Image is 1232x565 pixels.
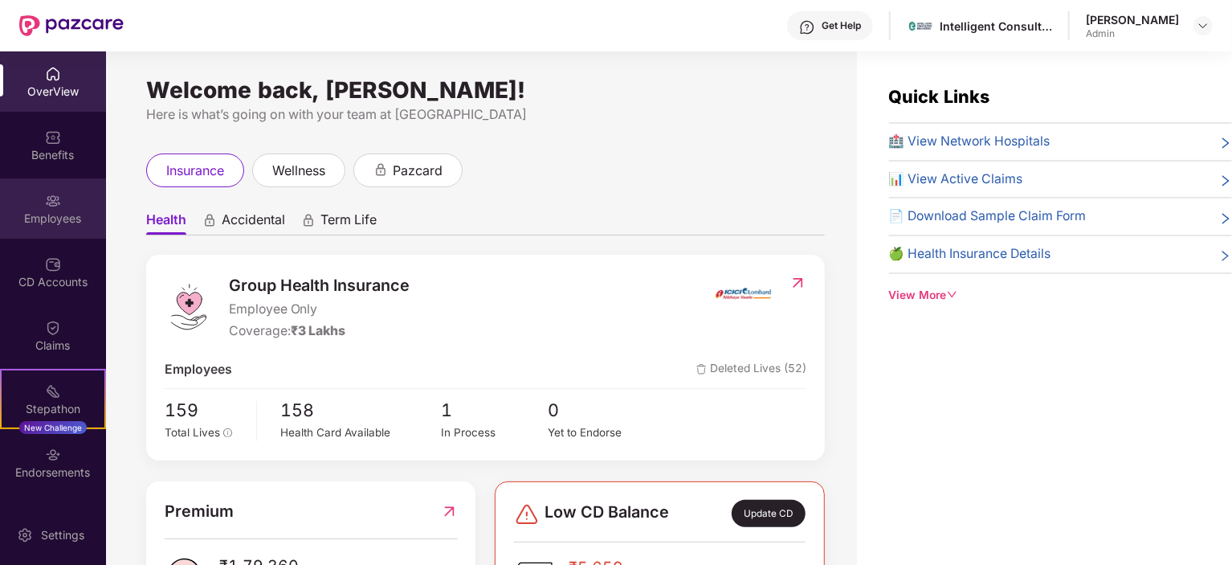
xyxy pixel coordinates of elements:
[19,421,87,434] div: New Challenge
[1219,173,1232,190] span: right
[1219,248,1232,264] span: right
[909,14,932,38] img: company%20logo.png
[947,289,958,301] span: down
[732,500,806,527] div: Update CD
[373,162,388,177] div: animation
[441,424,548,441] div: In Process
[696,360,806,380] span: Deleted Lives (52)
[1219,135,1232,152] span: right
[223,428,233,438] span: info-circle
[696,364,707,375] img: deleteIcon
[1197,19,1210,32] img: svg+xml;base64,PHN2ZyBpZD0iRHJvcGRvd24tMzJ4MzIiIHhtbG5zPSJodHRwOi8vd3d3LnczLm9yZy8yMDAwL3N2ZyIgd2...
[165,360,232,380] span: Employees
[549,397,655,424] span: 0
[146,211,186,235] span: Health
[549,424,655,441] div: Yet to Endorse
[202,213,217,227] div: animation
[45,447,61,463] img: svg+xml;base64,PHN2ZyBpZD0iRW5kb3JzZW1lbnRzIiB4bWxucz0iaHR0cDovL3d3dy53My5vcmcvMjAwMC9zdmciIHdpZH...
[45,193,61,209] img: svg+xml;base64,PHN2ZyBpZD0iRW1wbG95ZWVzIiB4bWxucz0iaHR0cDovL3d3dy53My5vcmcvMjAwMC9zdmciIHdpZHRoPS...
[281,424,442,441] div: Health Card Available
[822,19,861,32] div: Get Help
[146,104,825,125] div: Here is what’s going on with your team at [GEOGRAPHIC_DATA]
[45,320,61,336] img: svg+xml;base64,PHN2ZyBpZD0iQ2xhaW0iIHhtbG5zPSJodHRwOi8vd3d3LnczLm9yZy8yMDAwL3N2ZyIgd2lkdGg9IjIwIi...
[222,211,285,235] span: Accidental
[789,275,806,291] img: RedirectIcon
[889,207,1087,227] span: 📄 Download Sample Claim Form
[393,161,443,181] span: pazcard
[799,19,815,35] img: svg+xml;base64,PHN2ZyBpZD0iSGVscC0zMngzMiIgeG1sbnM9Imh0dHA6Ly93d3cudzMub3JnLzIwMDAvc3ZnIiB3aWR0aD...
[229,321,410,342] div: Coverage:
[146,84,825,96] div: Welcome back, [PERSON_NAME]!
[2,401,104,417] div: Stepathon
[889,86,990,107] span: Quick Links
[514,502,540,527] img: svg+xml;base64,PHN2ZyBpZD0iRGFuZ2VyLTMyeDMyIiB4bWxucz0iaHR0cDovL3d3dy53My5vcmcvMjAwMC9zdmciIHdpZH...
[165,283,213,331] img: logo
[165,499,234,524] span: Premium
[281,397,442,424] span: 158
[166,161,224,181] span: insurance
[1086,12,1179,27] div: [PERSON_NAME]
[889,244,1051,264] span: 🍏 Health Insurance Details
[545,500,669,527] span: Low CD Balance
[229,273,410,298] span: Group Health Insurance
[45,256,61,272] img: svg+xml;base64,PHN2ZyBpZD0iQ0RfQWNjb3VudHMiIGRhdGEtbmFtZT0iQ0QgQWNjb3VudHMiIHhtbG5zPSJodHRwOi8vd3...
[940,18,1052,34] div: Intelligent Consulting Engineers And Builders Private Limited
[889,132,1050,152] span: 🏥 View Network Hospitals
[889,170,1023,190] span: 📊 View Active Claims
[45,129,61,145] img: svg+xml;base64,PHN2ZyBpZD0iQmVuZWZpdHMiIHhtbG5zPSJodHRwOi8vd3d3LnczLm9yZy8yMDAwL3N2ZyIgd2lkdGg9Ij...
[17,527,33,543] img: svg+xml;base64,PHN2ZyBpZD0iU2V0dGluZy0yMHgyMCIgeG1sbnM9Imh0dHA6Ly93d3cudzMub3JnLzIwMDAvc3ZnIiB3aW...
[272,161,325,181] span: wellness
[301,213,316,227] div: animation
[713,273,773,313] img: insurerIcon
[45,66,61,82] img: svg+xml;base64,PHN2ZyBpZD0iSG9tZSIgeG1sbnM9Imh0dHA6Ly93d3cudzMub3JnLzIwMDAvc3ZnIiB3aWR0aD0iMjAiIG...
[45,383,61,399] img: svg+xml;base64,PHN2ZyB4bWxucz0iaHR0cDovL3d3dy53My5vcmcvMjAwMC9zdmciIHdpZHRoPSIyMSIgaGVpZ2h0PSIyMC...
[36,527,89,543] div: Settings
[165,397,245,424] span: 159
[19,15,124,36] img: New Pazcare Logo
[291,323,346,338] span: ₹3 Lakhs
[441,499,458,524] img: RedirectIcon
[441,397,548,424] span: 1
[320,211,377,235] span: Term Life
[889,287,1232,305] div: View More
[165,426,220,439] span: Total Lives
[229,300,410,320] span: Employee Only
[1219,210,1232,227] span: right
[1086,27,1179,40] div: Admin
